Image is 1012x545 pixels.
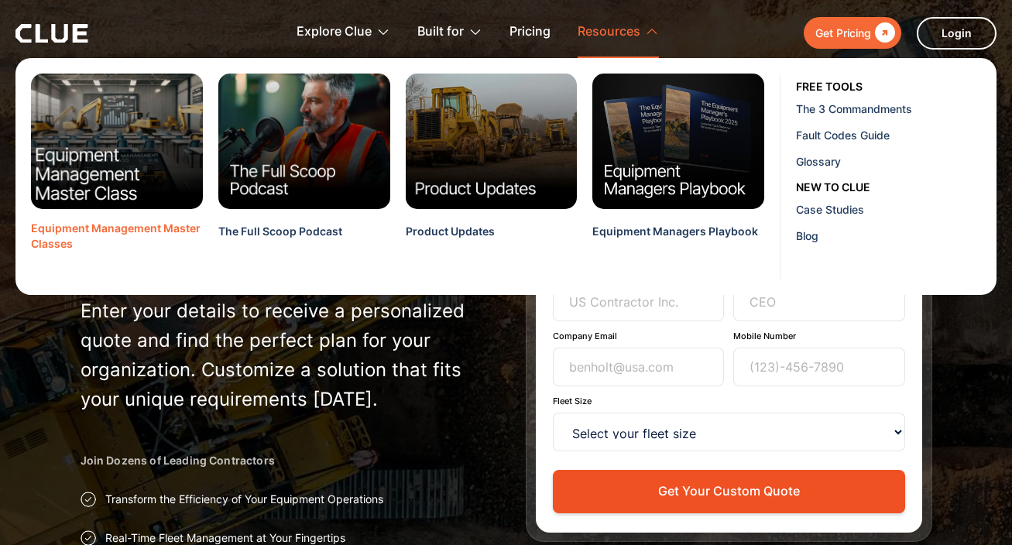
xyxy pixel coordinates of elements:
[796,153,985,170] div: Glossary
[105,492,383,507] p: Transform the Efficiency of Your Equipment Operations
[218,224,342,239] div: The Full Scoop Podcast
[796,179,870,196] div: New to clue
[796,148,991,174] a: Glossary
[796,78,863,95] div: free tools
[578,8,659,57] div: Resources
[917,17,997,50] a: Login
[733,348,905,386] input: (123)-456-7890
[553,470,905,512] button: Get Your Custom Quote
[218,74,390,209] img: Clue Full Scoop Podcast
[297,8,390,57] div: Explore Clue
[592,224,758,259] a: Equipment Managers Playbook
[733,283,905,321] input: CEO
[31,221,203,272] a: Equipment Management Master Classes
[509,8,551,57] a: Pricing
[406,74,578,209] img: Clue Product Updates
[417,8,482,57] div: Built for
[406,224,495,239] div: Product Updates
[796,222,991,249] a: Blog
[81,453,487,468] h2: Join Dozens of Leading Contractors
[22,67,211,216] img: Equipment Management MasterClasses
[796,122,991,148] a: Fault Codes Guide
[796,201,985,218] div: Case Studies
[796,101,985,117] div: The 3 Commandments
[796,196,991,222] a: Case Studies
[796,127,985,143] div: Fault Codes Guide
[592,224,758,239] div: Equipment Managers Playbook
[31,221,203,252] div: Equipment Management Master Classes
[796,95,991,122] a: The 3 Commandments
[553,283,725,321] input: US Contractor Inc.
[815,23,871,43] div: Get Pricing
[592,74,764,209] img: Equipment Managers Playbook
[417,8,464,57] div: Built for
[578,8,640,57] div: Resources
[81,492,96,507] img: Approval checkmark icon
[406,224,495,259] a: Product Updates
[871,23,895,43] div: 
[553,348,725,386] input: benholt@usa.com
[218,224,342,259] a: The Full Scoop Podcast
[796,228,985,244] div: Blog
[81,296,487,414] p: Enter your details to receive a personalized quote and find the perfect plan for your organizatio...
[804,17,901,49] a: Get Pricing
[733,331,905,341] label: Mobile Number
[15,58,997,295] nav: Resources
[553,331,725,341] label: Company Email
[553,396,905,406] label: Fleet Size
[297,8,372,57] div: Explore Clue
